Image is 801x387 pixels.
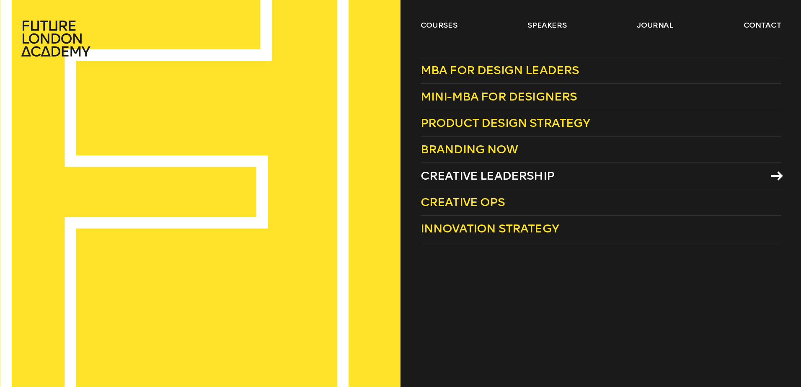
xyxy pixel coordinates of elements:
[421,163,781,189] a: Creative Leadership
[421,116,590,130] span: Product Design Strategy
[421,216,781,242] a: Innovation Strategy
[421,222,559,235] span: Innovation Strategy
[421,20,457,30] a: courses
[421,84,781,110] a: Mini-MBA for Designers
[421,189,781,216] a: Creative Ops
[527,20,566,30] a: speakers
[744,20,781,30] a: contact
[421,137,781,163] a: Branding Now
[421,90,577,103] span: Mini-MBA for Designers
[421,195,505,209] span: Creative Ops
[421,110,781,137] a: Product Design Strategy
[421,169,554,183] span: Creative Leadership
[421,142,518,156] span: Branding Now
[421,63,579,77] span: MBA for Design Leaders
[421,57,781,84] a: MBA for Design Leaders
[637,20,673,30] a: journal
